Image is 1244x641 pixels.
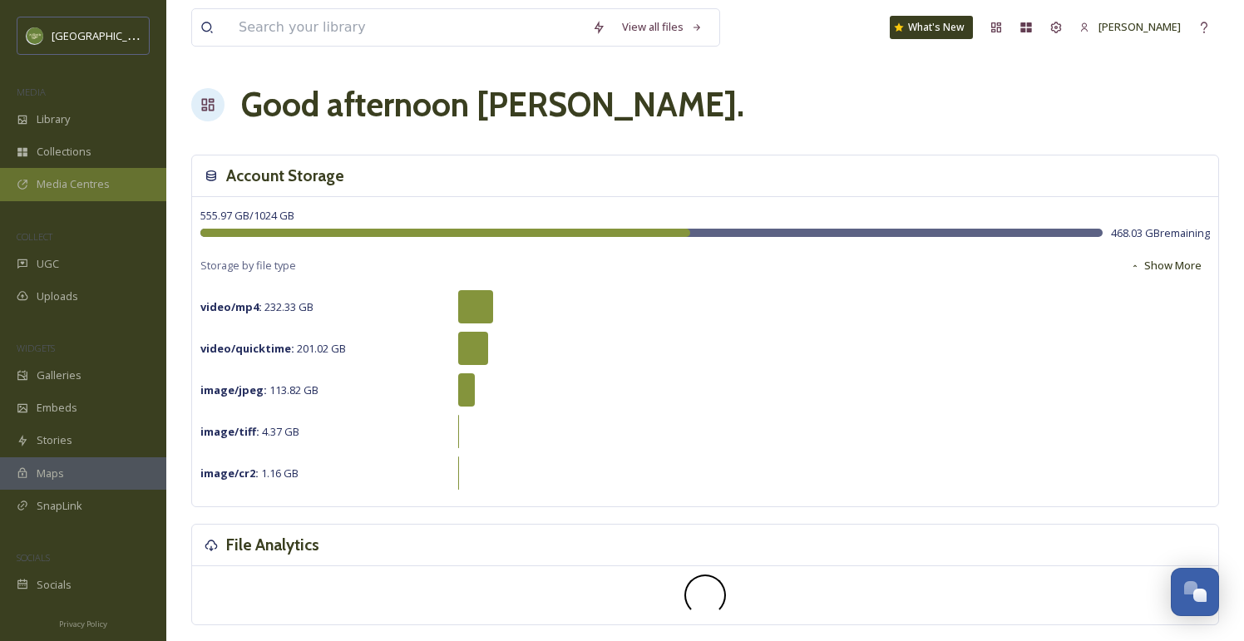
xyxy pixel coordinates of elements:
span: [GEOGRAPHIC_DATA] [52,27,157,43]
a: What's New [890,16,973,39]
strong: video/quicktime : [200,341,294,356]
a: [PERSON_NAME] [1071,11,1189,43]
input: Search your library [230,9,584,46]
h1: Good afternoon [PERSON_NAME] . [241,80,744,130]
strong: video/mp4 : [200,299,262,314]
span: Maps [37,466,64,481]
span: 4.37 GB [200,424,299,439]
a: Privacy Policy [59,613,107,633]
span: [PERSON_NAME] [1098,19,1181,34]
span: Media Centres [37,176,110,192]
h3: File Analytics [226,533,319,557]
span: 232.33 GB [200,299,313,314]
span: 555.97 GB / 1024 GB [200,208,294,223]
img: images.png [27,27,43,44]
span: Galleries [37,367,81,383]
span: 113.82 GB [200,382,318,397]
span: Socials [37,577,72,593]
strong: image/cr2 : [200,466,259,481]
span: Collections [37,144,91,160]
button: Show More [1122,249,1210,282]
span: Stories [37,432,72,448]
span: Uploads [37,288,78,304]
span: Privacy Policy [59,619,107,629]
span: 468.03 GB remaining [1111,225,1210,241]
strong: image/tiff : [200,424,259,439]
span: WIDGETS [17,342,55,354]
h3: Account Storage [226,164,344,188]
a: View all files [614,11,711,43]
span: SOCIALS [17,551,50,564]
span: 1.16 GB [200,466,299,481]
span: MEDIA [17,86,46,98]
span: UGC [37,256,59,272]
span: Library [37,111,70,127]
span: 201.02 GB [200,341,346,356]
span: Storage by file type [200,258,296,274]
span: SnapLink [37,498,82,514]
button: Open Chat [1171,568,1219,616]
strong: image/jpeg : [200,382,267,397]
span: COLLECT [17,230,52,243]
span: Embeds [37,400,77,416]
